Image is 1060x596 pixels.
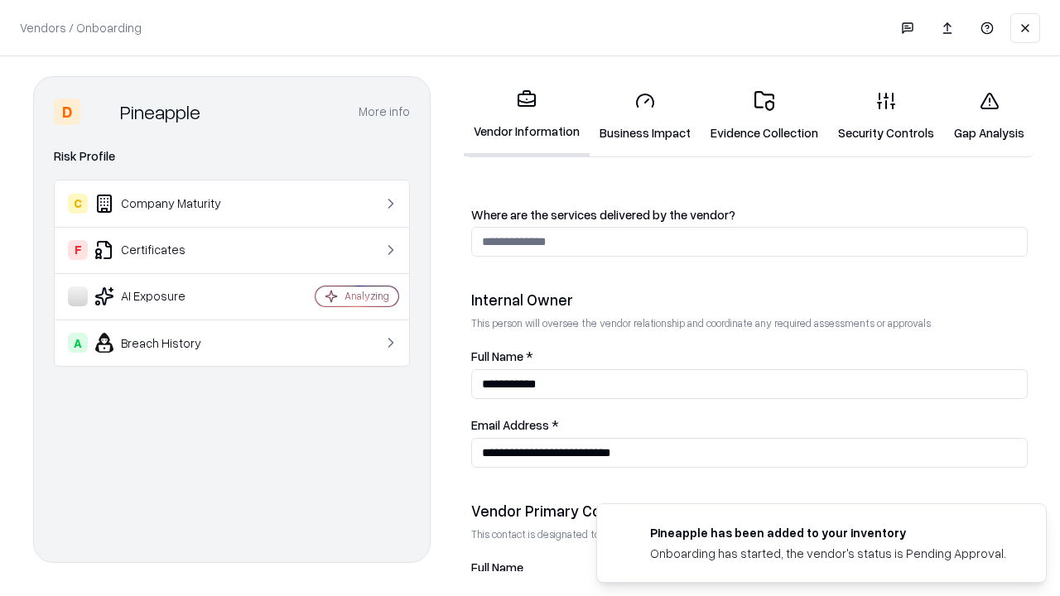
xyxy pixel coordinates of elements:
[471,350,1028,363] label: Full Name *
[471,316,1028,330] p: This person will oversee the vendor relationship and coordinate any required assessments or appro...
[944,78,1034,155] a: Gap Analysis
[54,99,80,125] div: D
[68,240,266,260] div: Certificates
[701,78,828,155] a: Evidence Collection
[54,147,410,166] div: Risk Profile
[471,527,1028,541] p: This contact is designated to receive the assessment request from Shift
[68,333,88,353] div: A
[20,19,142,36] p: Vendors / Onboarding
[68,194,266,214] div: Company Maturity
[344,289,389,303] div: Analyzing
[68,240,88,260] div: F
[471,501,1028,521] div: Vendor Primary Contact
[471,290,1028,310] div: Internal Owner
[471,419,1028,431] label: Email Address *
[68,333,266,353] div: Breach History
[650,524,1006,541] div: Pineapple has been added to your inventory
[650,545,1006,562] div: Onboarding has started, the vendor's status is Pending Approval.
[617,524,637,544] img: pineappleenergy.com
[68,286,266,306] div: AI Exposure
[120,99,200,125] div: Pineapple
[68,194,88,214] div: C
[471,561,1028,574] label: Full Name
[464,76,590,156] a: Vendor Information
[471,209,1028,221] label: Where are the services delivered by the vendor?
[590,78,701,155] a: Business Impact
[828,78,944,155] a: Security Controls
[87,99,113,125] img: Pineapple
[359,97,410,127] button: More info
